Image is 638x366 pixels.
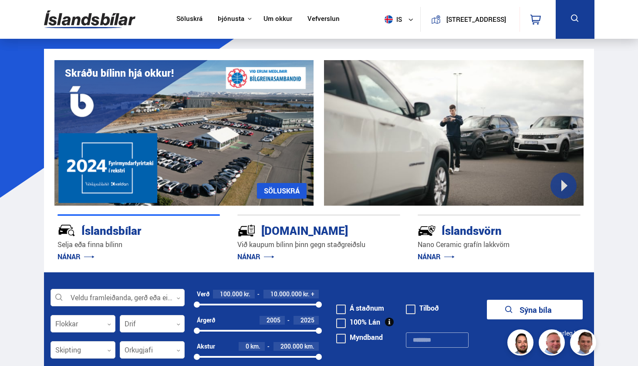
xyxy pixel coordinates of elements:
img: FbJEzSuNWCJXmdc-.webp [571,331,597,357]
span: 200.000 [280,342,303,350]
span: kr. [303,291,310,298]
a: NÁNAR [237,252,274,261]
div: Akstur [197,343,215,350]
div: Árgerð [197,317,215,324]
div: [DOMAIN_NAME] [237,222,369,237]
p: Selja eða finna bílinn [57,240,220,250]
img: svg+xml;base64,PHN2ZyB4bWxucz0iaHR0cDovL3d3dy53My5vcmcvMjAwMC9zdmciIHdpZHRoPSI1MTIiIGhlaWdodD0iNT... [385,15,393,24]
button: [STREET_ADDRESS] [444,16,508,23]
button: Þjónusta [218,15,244,23]
img: tr5P-W3DuiFaO7aO.svg [237,221,256,240]
span: 10.000.000 [270,290,302,298]
label: Á staðnum [336,305,384,312]
img: -Svtn6bYgwAsiwNX.svg [418,221,436,240]
span: 2025 [300,316,314,324]
label: 100% Lán [336,319,380,325]
div: Íslandsbílar [57,222,189,237]
span: km. [250,343,260,350]
span: km. [304,343,314,350]
p: Nano Ceramic grafín lakkvörn [418,240,581,250]
span: 100.000 [220,290,243,298]
button: Sýna bíla [487,300,583,319]
label: Myndband [336,334,383,341]
button: is [381,7,420,32]
img: JRvxyua_JYH6wB4c.svg [57,221,76,240]
span: + [311,291,314,298]
a: SÖLUSKRÁ [257,183,307,199]
a: Söluskrá [176,15,203,24]
a: Um okkur [263,15,292,24]
span: 2005 [267,316,280,324]
a: [STREET_ADDRESS] [425,7,514,32]
a: Vefverslun [307,15,340,24]
img: nhp88E3Fdnt1Opn2.png [509,331,535,357]
div: Verð [197,291,209,298]
span: kr. [244,291,250,298]
p: Við kaupum bílinn þinn gegn staðgreiðslu [237,240,400,250]
img: G0Ugv5HjCgRt.svg [44,5,135,34]
span: is [381,15,403,24]
label: Tilboð [406,305,439,312]
img: eKx6w-_Home_640_.png [54,60,314,206]
div: Íslandsvörn [418,222,550,237]
img: siFngHWaQ9KaOqBr.png [540,331,566,357]
a: NÁNAR [418,252,455,261]
button: Ítarleg leit [547,323,583,343]
h1: Skráðu bílinn hjá okkur! [65,67,174,79]
a: NÁNAR [57,252,95,261]
span: 0 [246,342,249,350]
